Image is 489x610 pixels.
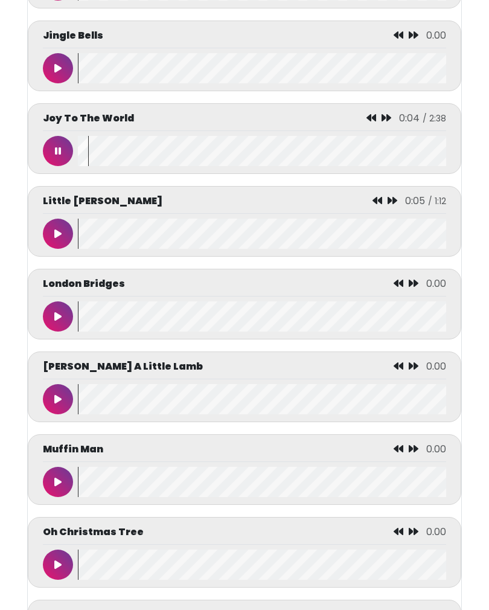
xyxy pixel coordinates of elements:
span: 0.00 [426,277,446,291]
span: 0.00 [426,359,446,373]
p: London Bridges [43,277,125,291]
p: Oh Christmas Tree [43,525,144,539]
span: 0.00 [426,525,446,539]
span: / 1:12 [428,195,446,207]
p: Joy To The World [43,111,134,126]
span: 0:05 [405,194,425,208]
p: Muffin Man [43,442,103,457]
p: Little [PERSON_NAME] [43,194,162,208]
p: Jingle Bells [43,28,103,43]
span: / 2:38 [423,112,446,124]
span: 0:04 [399,111,420,125]
span: 0.00 [426,28,446,42]
p: [PERSON_NAME] A Little Lamb [43,359,203,374]
span: 0.00 [426,442,446,456]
